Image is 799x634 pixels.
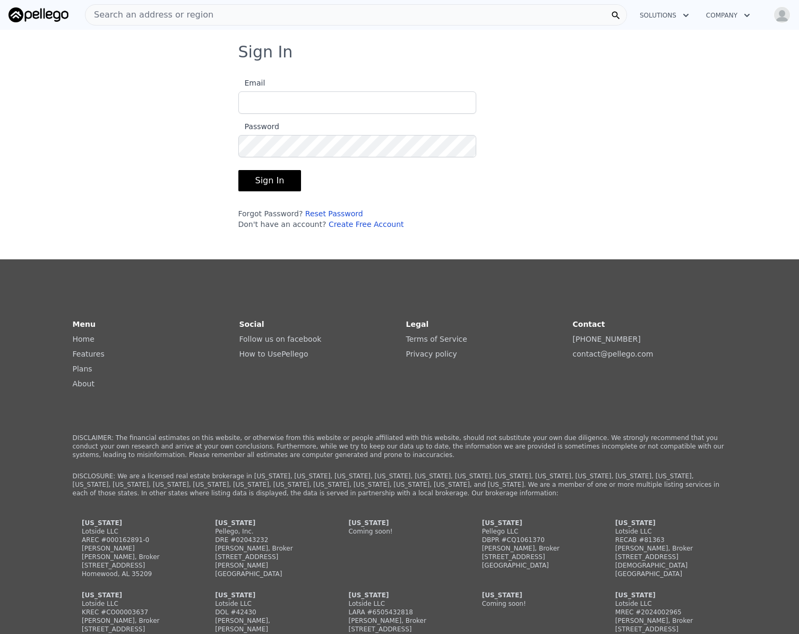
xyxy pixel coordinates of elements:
[482,544,584,553] div: [PERSON_NAME], Broker
[238,79,265,87] span: Email
[238,135,476,157] input: Password
[73,472,727,497] p: DISCLOSURE: We are a licensed real estate brokerage in [US_STATE], [US_STATE], [US_STATE], [US_ST...
[482,519,584,527] div: [US_STATE]
[482,561,584,570] div: [GEOGRAPHIC_DATA]
[73,434,727,459] p: DISCLAIMER: The financial estimates on this website, or otherwise from this website or people aff...
[573,320,605,328] strong: Contact
[615,599,717,608] div: Lotside LLC
[82,599,184,608] div: Lotside LLC
[82,544,184,561] div: [PERSON_NAME] [PERSON_NAME], Broker
[573,335,641,343] a: [PHONE_NUMBER]
[698,6,759,25] button: Company
[82,536,184,544] div: AREC #000162891-0
[82,527,184,536] div: Lotside LLC
[615,544,717,553] div: [PERSON_NAME], Broker
[82,608,184,616] div: KREC #CO00003637
[82,616,184,625] div: [PERSON_NAME], Broker
[85,9,213,21] span: Search an address or region
[238,208,476,230] div: Forgot Password? Don't have an account?
[348,625,450,633] div: [STREET_ADDRESS]
[406,320,429,328] strong: Legal
[215,616,317,633] div: [PERSON_NAME], [PERSON_NAME]
[615,553,717,570] div: [STREET_ADDRESS][DEMOGRAPHIC_DATA]
[215,527,317,536] div: Pellego, Inc.
[615,519,717,527] div: [US_STATE]
[73,350,105,358] a: Features
[82,570,184,578] div: Homewood, AL 35209
[239,350,308,358] a: How to UsePellego
[348,527,450,536] div: Coming soon!
[8,7,68,22] img: Pellego
[238,122,279,131] span: Password
[615,570,717,578] div: [GEOGRAPHIC_DATA]
[82,561,184,570] div: [STREET_ADDRESS]
[615,527,717,536] div: Lotside LLC
[215,536,317,544] div: DRE #02043232
[238,43,561,62] h3: Sign In
[82,519,184,527] div: [US_STATE]
[305,209,363,218] a: Reset Password
[329,220,404,229] a: Create Free Account
[482,536,584,544] div: DBPR #CQ1061370
[573,350,654,358] a: contact@pellego.com
[406,350,457,358] a: Privacy policy
[215,519,317,527] div: [US_STATE]
[239,320,264,328] strong: Social
[215,608,317,616] div: DOL #42430
[348,591,450,599] div: [US_STATE]
[348,616,450,625] div: [PERSON_NAME], Broker
[348,608,450,616] div: LARA #6505432818
[73,335,94,343] a: Home
[482,527,584,536] div: Pellego LLC
[348,599,450,608] div: Lotside LLC
[406,335,467,343] a: Terms of Service
[774,6,791,23] img: avatar
[215,599,317,608] div: Lotside LLC
[73,379,94,388] a: About
[239,335,322,343] a: Follow us on facebook
[348,519,450,527] div: [US_STATE]
[82,591,184,599] div: [US_STATE]
[615,591,717,599] div: [US_STATE]
[73,365,92,373] a: Plans
[631,6,698,25] button: Solutions
[215,591,317,599] div: [US_STATE]
[73,320,96,328] strong: Menu
[82,625,184,633] div: [STREET_ADDRESS]
[615,616,717,625] div: [PERSON_NAME], Broker
[615,536,717,544] div: RECAB #81363
[215,570,317,578] div: [GEOGRAPHIC_DATA]
[482,591,584,599] div: [US_STATE]
[615,608,717,616] div: MREC #2024002965
[238,91,476,114] input: Email
[482,553,584,561] div: [STREET_ADDRESS]
[238,170,302,191] button: Sign In
[215,544,317,553] div: [PERSON_NAME], Broker
[215,553,317,570] div: [STREET_ADDRESS][PERSON_NAME]
[482,599,584,608] div: Coming soon!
